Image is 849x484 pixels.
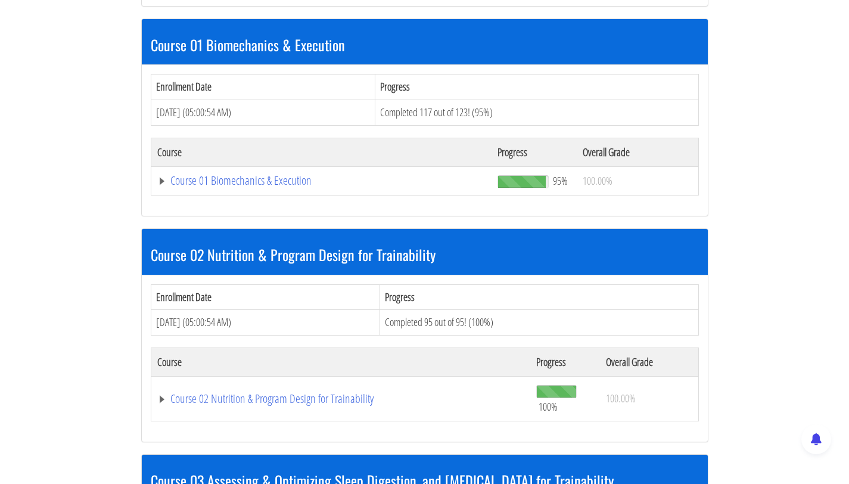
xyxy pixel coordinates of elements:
[600,348,698,376] th: Overall Grade
[577,138,698,166] th: Overall Grade
[151,37,699,52] h3: Course 01 Biomechanics & Execution
[577,166,698,195] td: 100.00%
[157,175,486,187] a: Course 01 Biomechanics & Execution
[151,310,380,336] td: [DATE] (05:00:54 AM)
[600,376,698,421] td: 100.00%
[380,284,698,310] th: Progress
[380,310,698,336] td: Completed 95 out of 95! (100%)
[151,284,380,310] th: Enrollment Date
[151,247,699,262] h3: Course 02 Nutrition & Program Design for Trainability
[151,100,375,125] td: [DATE] (05:00:54 AM)
[151,75,375,100] th: Enrollment Date
[157,393,525,405] a: Course 02 Nutrition & Program Design for Trainability
[151,348,530,376] th: Course
[151,138,492,166] th: Course
[553,174,568,187] span: 95%
[539,400,558,413] span: 100%
[375,75,698,100] th: Progress
[492,138,577,166] th: Progress
[530,348,599,376] th: Progress
[375,100,698,125] td: Completed 117 out of 123! (95%)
